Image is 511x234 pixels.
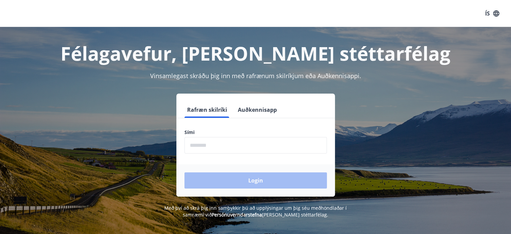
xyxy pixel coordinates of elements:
[164,205,347,218] span: Með því að skrá þig inn samþykkir þú að upplýsingar um þig séu meðhöndlaðar í samræmi við [PERSON...
[184,129,327,136] label: Sími
[150,72,361,80] span: Vinsamlegast skráðu þig inn með rafrænum skilríkjum eða Auðkennisappi.
[22,40,489,66] h1: Félagavefur, [PERSON_NAME] stéttarfélag
[212,211,262,218] a: Persónuverndarstefna
[235,102,280,118] button: Auðkennisapp
[481,7,503,20] button: ÍS
[184,102,230,118] button: Rafræn skilríki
